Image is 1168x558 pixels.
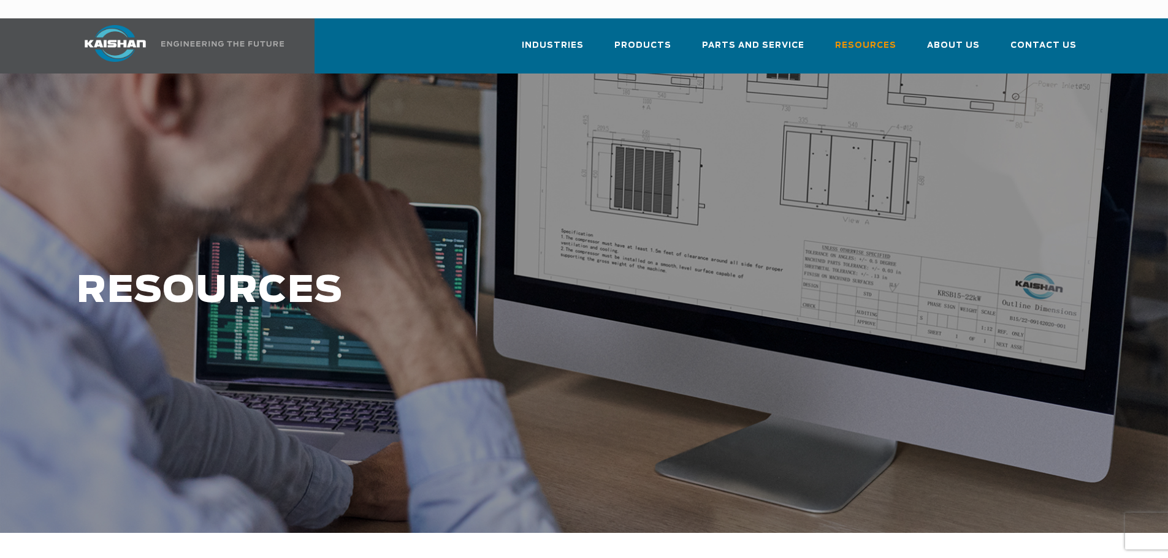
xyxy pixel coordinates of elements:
img: Engineering the future [161,41,284,47]
img: kaishan logo [69,25,161,62]
span: About Us [927,39,980,53]
span: Products [614,39,671,53]
span: Resources [835,39,896,53]
span: Parts and Service [702,39,804,53]
a: About Us [927,29,980,71]
a: Resources [835,29,896,71]
a: Contact Us [1010,29,1077,71]
a: Products [614,29,671,71]
a: Kaishan USA [69,18,286,74]
h1: RESOURCES [77,271,920,312]
a: Parts and Service [702,29,804,71]
span: Contact Us [1010,39,1077,53]
span: Industries [522,39,584,53]
a: Industries [522,29,584,71]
